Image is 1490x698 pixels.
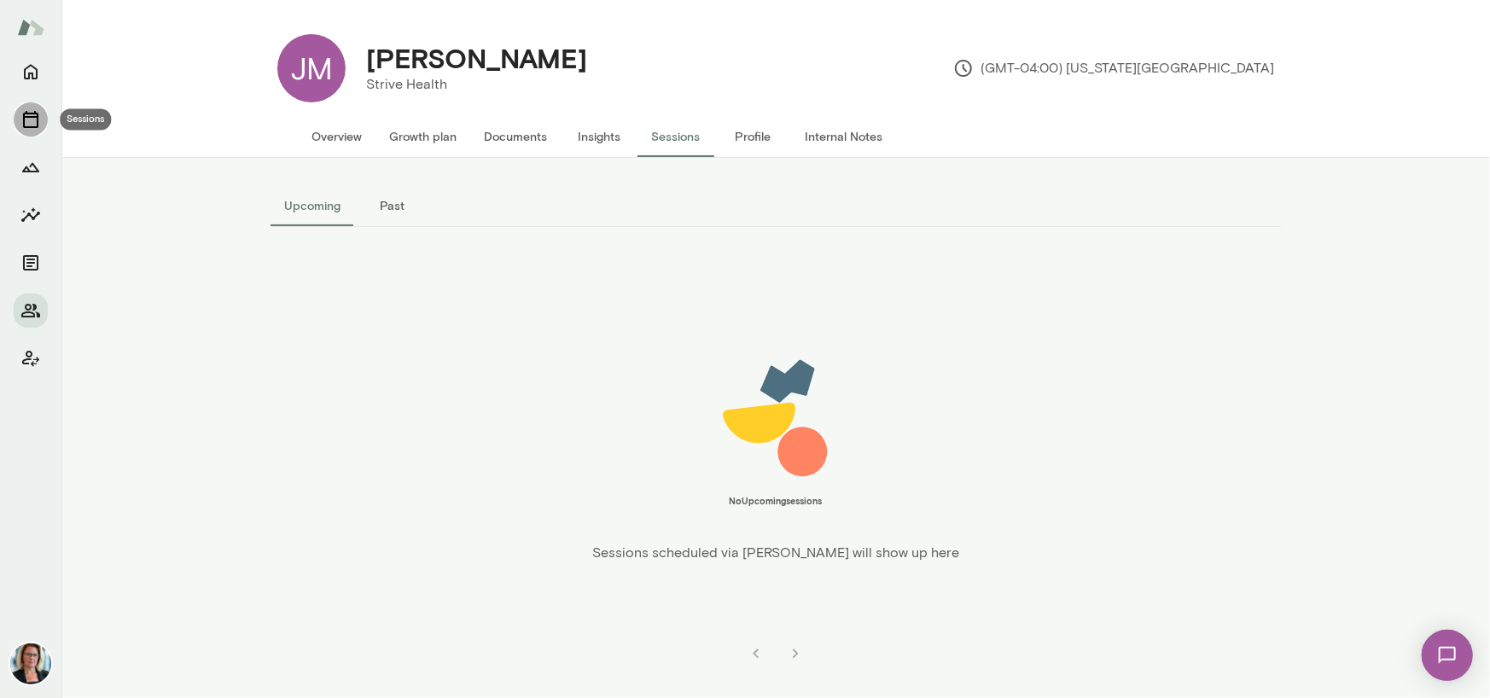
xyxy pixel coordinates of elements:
button: Insights [14,198,48,232]
button: Internal Notes [791,116,896,157]
button: Growth plan [375,116,470,157]
button: Sessions [637,116,714,157]
div: Sessions [60,108,111,130]
button: Client app [14,341,48,375]
button: Profile [714,116,791,157]
button: Sessions [14,102,48,137]
div: basic tabs example [271,185,1281,226]
img: Jennifer Alvarez [10,643,51,684]
button: Documents [470,116,561,157]
img: Mento [17,11,44,44]
div: pagination [271,623,1281,671]
button: Upcoming [271,185,354,226]
h6: No Upcoming sessions [730,494,823,508]
button: Growth Plan [14,150,48,184]
button: Past [354,185,431,226]
button: Home [14,55,48,89]
p: Strive Health [366,74,587,95]
button: Documents [14,246,48,280]
div: JM [277,34,346,102]
h4: [PERSON_NAME] [366,42,587,74]
button: Members [14,294,48,328]
p: Sessions scheduled via [PERSON_NAME] will show up here [592,543,959,563]
button: Overview [298,116,375,157]
nav: pagination navigation [736,637,815,671]
button: Insights [561,116,637,157]
p: (GMT-04:00) [US_STATE][GEOGRAPHIC_DATA] [953,58,1274,79]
